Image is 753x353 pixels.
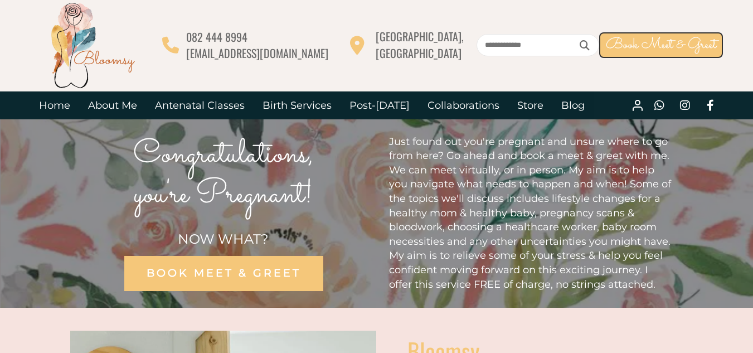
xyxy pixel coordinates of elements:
[186,28,247,45] span: 082 444 8994
[376,28,464,45] span: [GEOGRAPHIC_DATA],
[30,91,79,119] a: Home
[124,256,323,291] a: BOOK MEET & GREET
[389,136,671,291] span: Just found out you're pregnant and unsure where to go from here? Go ahead and book a meet & greet...
[552,91,594,119] a: Blog
[341,91,419,119] a: Post-[DATE]
[599,32,723,58] a: Book Meet & Greet
[186,45,328,61] span: [EMAIL_ADDRESS][DOMAIN_NAME]
[79,91,146,119] a: About Me
[146,267,300,279] span: BOOK MEET & GREET
[134,171,313,220] span: you're Pregnant!
[419,91,508,119] a: Collaborations
[376,45,461,61] span: [GEOGRAPHIC_DATA]
[146,91,254,119] a: Antenatal Classes
[48,1,137,90] img: Bloomsy
[133,130,314,180] span: Congratulations,
[508,91,552,119] a: Store
[606,34,716,56] span: Book Meet & Greet
[178,231,269,247] span: NOW WHAT?
[254,91,341,119] a: Birth Services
